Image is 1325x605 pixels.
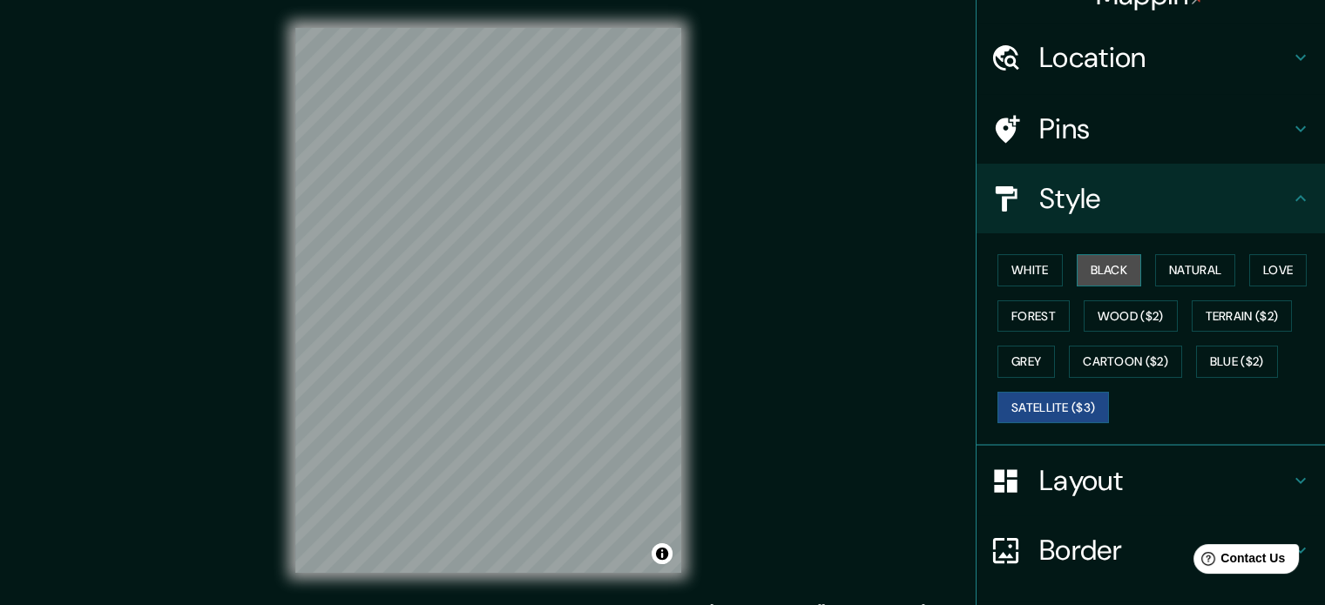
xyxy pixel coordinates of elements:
button: Black [1077,254,1142,286]
div: Style [977,164,1325,233]
button: Toggle attribution [652,543,673,564]
div: Pins [977,94,1325,164]
button: Satellite ($3) [997,392,1109,424]
iframe: Help widget launcher [1170,537,1306,586]
h4: Pins [1039,111,1290,146]
h4: Location [1039,40,1290,75]
button: Wood ($2) [1084,300,1178,333]
h4: Style [1039,181,1290,216]
button: Cartoon ($2) [1069,346,1182,378]
h4: Border [1039,533,1290,568]
div: Location [977,23,1325,92]
div: Layout [977,446,1325,515]
button: Natural [1155,254,1235,286]
button: Grey [997,346,1055,378]
button: Forest [997,300,1070,333]
div: Border [977,515,1325,585]
button: White [997,254,1063,286]
button: Love [1249,254,1307,286]
canvas: Map [295,28,681,573]
button: Blue ($2) [1196,346,1278,378]
h4: Layout [1039,463,1290,498]
button: Terrain ($2) [1192,300,1293,333]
